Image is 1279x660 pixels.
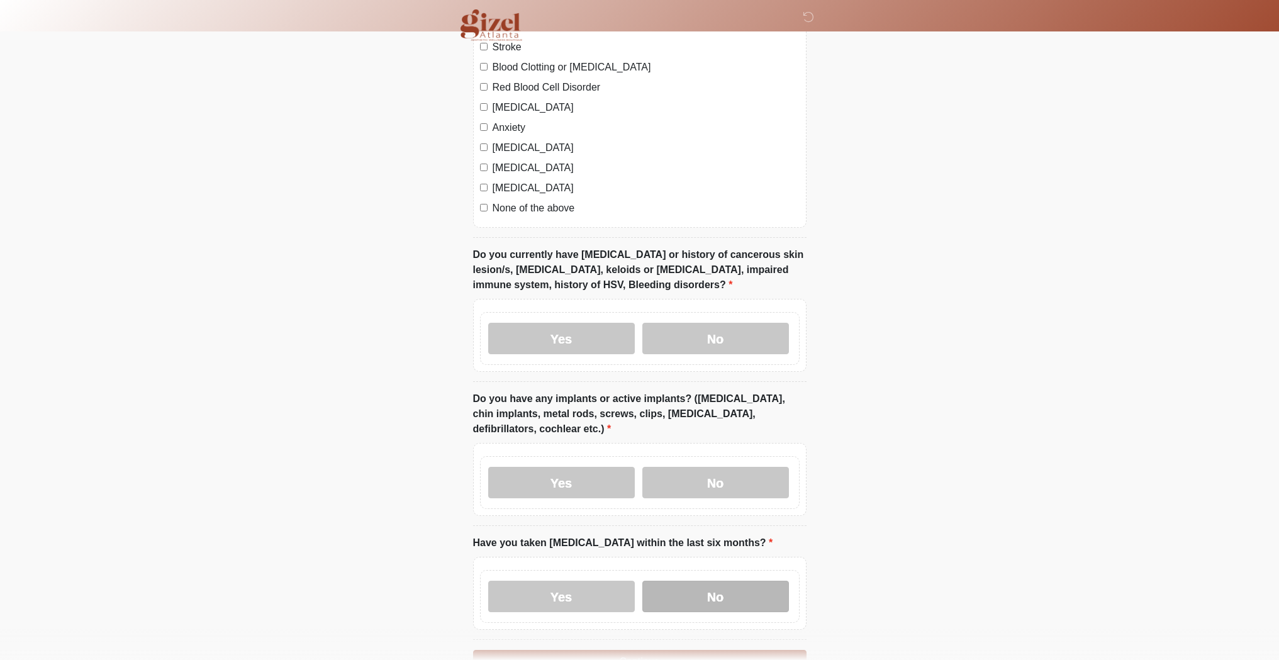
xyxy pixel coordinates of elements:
[480,204,488,211] input: None of the above
[642,323,789,354] label: No
[493,80,800,95] label: Red Blood Cell Disorder
[480,83,488,91] input: Red Blood Cell Disorder
[488,581,635,612] label: Yes
[480,63,488,70] input: Blood Clotting or [MEDICAL_DATA]
[480,143,488,151] input: [MEDICAL_DATA]
[493,140,800,155] label: [MEDICAL_DATA]
[480,184,488,191] input: [MEDICAL_DATA]
[488,323,635,354] label: Yes
[642,581,789,612] label: No
[493,120,800,135] label: Anxiety
[493,201,800,216] label: None of the above
[493,160,800,176] label: [MEDICAL_DATA]
[480,103,488,111] input: [MEDICAL_DATA]
[488,467,635,498] label: Yes
[473,391,807,437] label: Do you have any implants or active implants? ([MEDICAL_DATA], chin implants, metal rods, screws, ...
[642,467,789,498] label: No
[480,123,488,131] input: Anxiety
[493,100,800,115] label: [MEDICAL_DATA]
[473,535,773,551] label: Have you taken [MEDICAL_DATA] within the last six months?
[493,60,800,75] label: Blood Clotting or [MEDICAL_DATA]
[493,181,800,196] label: [MEDICAL_DATA]
[473,247,807,293] label: Do you currently have [MEDICAL_DATA] or history of cancerous skin lesion/s, [MEDICAL_DATA], keloi...
[461,9,523,41] img: Gizel Atlanta Logo
[480,164,488,171] input: [MEDICAL_DATA]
